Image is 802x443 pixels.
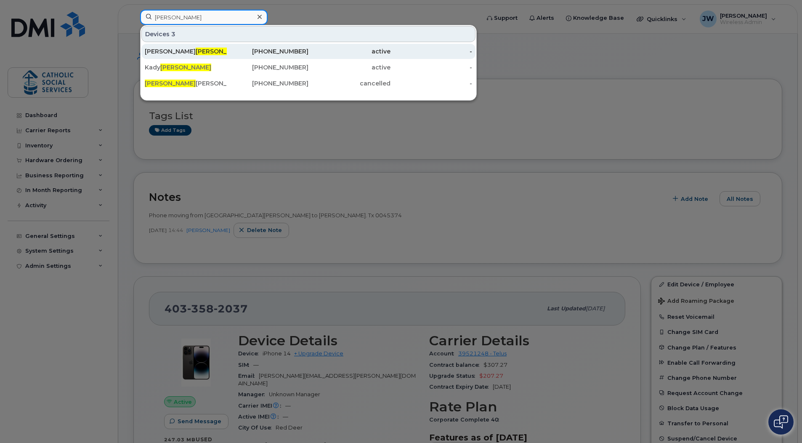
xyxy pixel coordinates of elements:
[390,63,473,72] div: -
[774,415,788,429] img: Open chat
[145,79,227,88] div: [PERSON_NAME]
[308,79,390,88] div: cancelled
[227,63,309,72] div: [PHONE_NUMBER]
[390,79,473,88] div: -
[308,63,390,72] div: active
[171,30,175,38] span: 3
[227,79,309,88] div: [PHONE_NUMBER]
[160,64,211,71] span: [PERSON_NAME]
[145,63,227,72] div: Kady
[196,48,247,55] span: [PERSON_NAME]
[141,60,475,75] a: Kady[PERSON_NAME][PHONE_NUMBER]active-
[227,47,309,56] div: [PHONE_NUMBER]
[145,47,227,56] div: [PERSON_NAME]
[141,76,475,91] a: [PERSON_NAME][PERSON_NAME][PHONE_NUMBER]cancelled-
[308,47,390,56] div: active
[145,80,196,87] span: [PERSON_NAME]
[141,44,475,59] a: [PERSON_NAME][PERSON_NAME][PHONE_NUMBER]active-
[141,26,475,42] div: Devices
[390,47,473,56] div: -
